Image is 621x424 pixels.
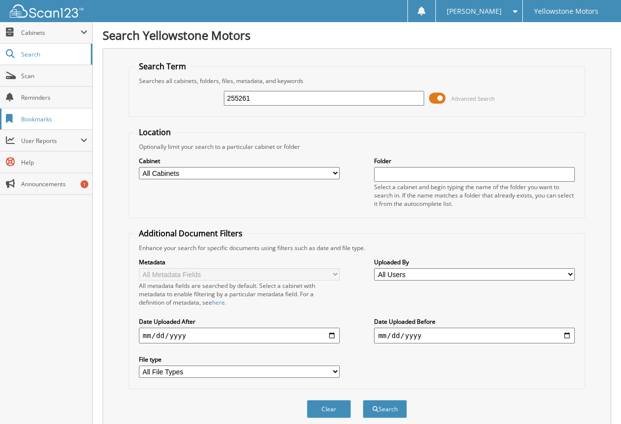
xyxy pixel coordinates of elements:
span: User Reports [21,137,81,145]
legend: Additional Document Filters [134,228,247,239]
input: end [374,328,575,343]
div: Select a cabinet and begin typing the name of the folder you want to search in. If the name match... [374,183,575,208]
div: All metadata fields are searched by default. Select a cabinet with metadata to enable filtering b... [139,282,340,307]
div: Enhance your search for specific documents using filters such as date and file type. [134,244,580,252]
span: Bookmarks [21,115,87,123]
div: Searches all cabinets, folders, files, metadata, and keywords [134,77,580,85]
label: File type [139,355,340,364]
label: Metadata [139,258,340,266]
legend: Location [134,127,176,138]
label: Uploaded By [374,258,575,266]
label: Date Uploaded After [139,317,340,326]
span: Announcements [21,180,87,188]
span: Cabinets [21,28,81,37]
button: Search [363,400,407,418]
iframe: Chat Widget [572,377,621,424]
span: Advanced Search [451,95,495,102]
span: Scan [21,72,87,80]
div: Optionally limit your search to a particular cabinet or folder [134,142,580,151]
img: scan123-logo-white.svg [10,4,83,18]
span: [PERSON_NAME] [447,8,502,14]
button: Clear [307,400,351,418]
span: Help [21,158,87,167]
a: here [212,298,225,307]
legend: Search Term [134,61,191,72]
span: Search [21,50,86,58]
label: Folder [374,157,575,165]
span: Yellowstone Motors [534,8,598,14]
label: Date Uploaded Before [374,317,575,326]
label: Cabinet [139,157,340,165]
span: Reminders [21,93,87,102]
div: 1 [81,180,88,188]
h1: Search Yellowstone Motors [103,27,611,43]
input: start [139,328,340,343]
